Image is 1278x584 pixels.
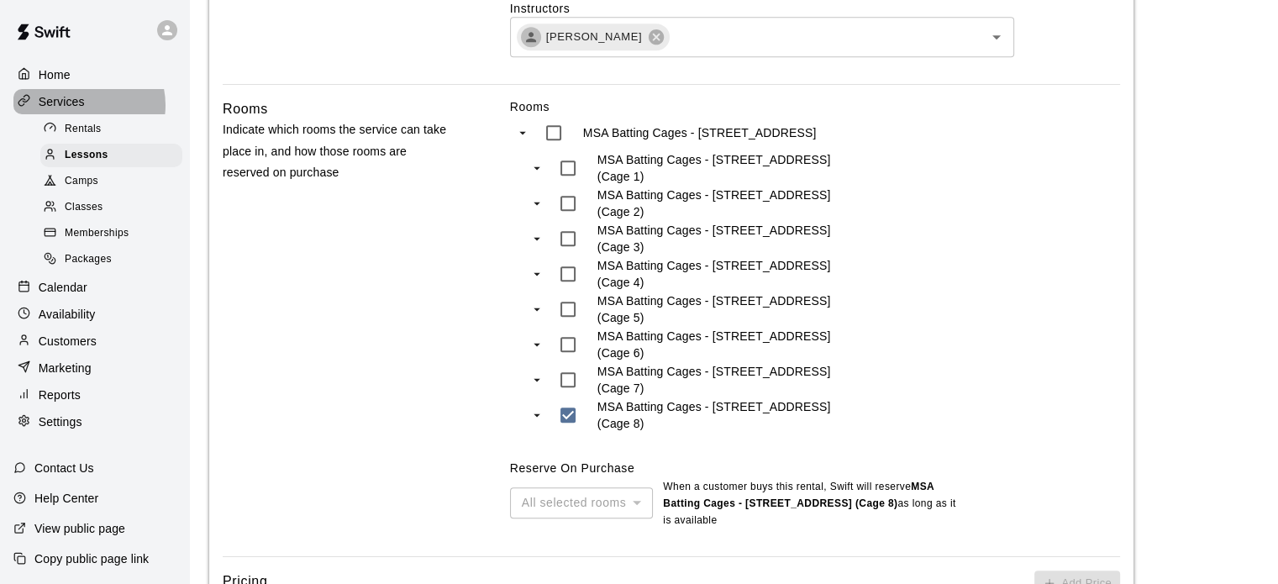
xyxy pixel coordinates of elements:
[40,170,182,193] div: Camps
[40,118,182,141] div: Rentals
[13,89,176,114] a: Services
[39,279,87,296] p: Calendar
[510,487,653,518] div: All selected rooms
[597,398,839,432] p: MSA Batting Cages - [STREET_ADDRESS] (Cage 8)
[40,222,182,245] div: Memberships
[40,142,189,168] a: Lessons
[13,409,176,434] a: Settings
[34,550,149,567] p: Copy public page link
[40,169,189,195] a: Camps
[39,306,96,323] p: Availability
[39,66,71,83] p: Home
[521,27,541,47] div: Kyle Dreger
[13,275,176,300] a: Calendar
[223,119,456,183] p: Indicate which rooms the service can take place in, and how those rooms are reserved on purchase
[13,355,176,381] a: Marketing
[510,98,1120,115] label: Rooms
[510,115,846,433] ul: swift facility view
[985,25,1008,49] button: Open
[40,195,189,221] a: Classes
[597,292,839,326] p: MSA Batting Cages - [STREET_ADDRESS] (Cage 5)
[34,460,94,476] p: Contact Us
[223,98,268,120] h6: Rooms
[583,124,817,141] p: MSA Batting Cages - [STREET_ADDRESS]
[13,62,176,87] a: Home
[39,387,81,403] p: Reports
[65,173,98,190] span: Camps
[65,225,129,242] span: Memberships
[39,93,85,110] p: Services
[663,481,934,509] b: MSA Batting Cages - [STREET_ADDRESS] (Cage 8)
[65,121,102,138] span: Rentals
[40,196,182,219] div: Classes
[13,302,176,327] a: Availability
[65,147,108,164] span: Lessons
[40,248,182,271] div: Packages
[536,29,652,45] span: [PERSON_NAME]
[597,328,839,361] p: MSA Batting Cages - [STREET_ADDRESS] (Cage 6)
[597,151,839,185] p: MSA Batting Cages - [STREET_ADDRESS] (Cage 1)
[597,187,839,220] p: MSA Batting Cages - [STREET_ADDRESS] (Cage 2)
[65,199,103,216] span: Classes
[517,24,670,50] div: [PERSON_NAME]
[40,221,189,247] a: Memberships
[39,413,82,430] p: Settings
[40,247,189,273] a: Packages
[34,520,125,537] p: View public page
[13,382,176,408] a: Reports
[597,222,839,255] p: MSA Batting Cages - [STREET_ADDRESS] (Cage 3)
[39,333,97,350] p: Customers
[663,479,957,529] p: When a customer buys this rental , Swift will reserve as long as it is available
[597,363,839,397] p: MSA Batting Cages - [STREET_ADDRESS] (Cage 7)
[40,116,189,142] a: Rentals
[510,461,634,475] label: Reserve On Purchase
[13,329,176,354] a: Customers
[40,144,182,167] div: Lessons
[34,490,98,507] p: Help Center
[597,257,839,291] p: MSA Batting Cages - [STREET_ADDRESS] (Cage 4)
[39,360,92,376] p: Marketing
[65,251,112,268] span: Packages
